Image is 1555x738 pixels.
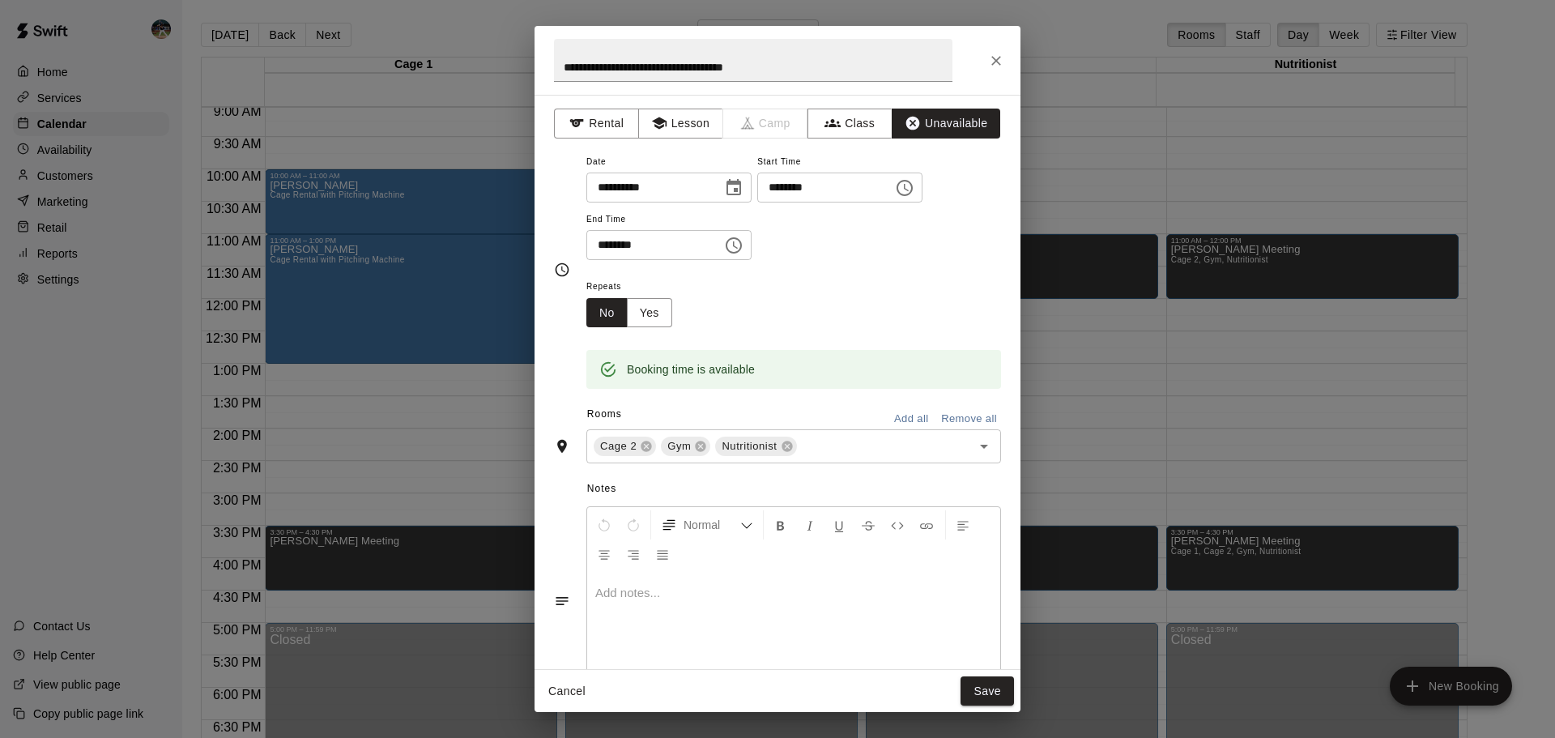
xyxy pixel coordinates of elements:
svg: Timing [554,262,570,278]
button: Left Align [949,510,977,540]
span: Notes [587,476,1001,502]
span: Camps can only be created in the Services page [723,109,808,139]
div: Booking time is available [627,355,755,384]
button: Format Underline [825,510,853,540]
span: Repeats [586,276,685,298]
button: Class [807,109,893,139]
button: Format Italics [796,510,824,540]
button: Unavailable [892,109,1000,139]
span: Gym [661,438,697,454]
span: Normal [684,517,740,533]
span: End Time [586,209,752,231]
button: No [586,298,628,328]
svg: Notes [554,593,570,609]
button: Formatting Options [654,510,760,540]
button: Format Strikethrough [854,510,882,540]
span: Date [586,151,752,173]
button: Rental [554,109,639,139]
button: Choose date, selected date is Aug 17, 2025 [718,172,750,204]
button: Cancel [541,676,593,706]
button: Insert Link [913,510,940,540]
button: Right Align [620,540,647,569]
div: Gym [661,437,710,456]
button: Format Bold [767,510,795,540]
button: Open [973,435,995,458]
span: Rooms [587,408,622,420]
button: Lesson [638,109,723,139]
div: Cage 2 [594,437,656,456]
button: Choose time, selected time is 12:00 PM [888,172,921,204]
button: Redo [620,510,647,540]
svg: Rooms [554,438,570,454]
button: Yes [627,298,672,328]
button: Remove all [937,407,1001,432]
button: Save [961,676,1014,706]
button: Choose time, selected time is 1:00 PM [718,229,750,262]
button: Justify Align [649,540,676,569]
button: Add all [885,407,937,432]
button: Undo [590,510,618,540]
div: outlined button group [586,298,672,328]
span: Cage 2 [594,438,643,454]
button: Center Align [590,540,618,569]
span: Start Time [757,151,922,173]
div: Nutritionist [715,437,796,456]
button: Insert Code [884,510,911,540]
span: Nutritionist [715,438,783,454]
button: Close [982,46,1011,75]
